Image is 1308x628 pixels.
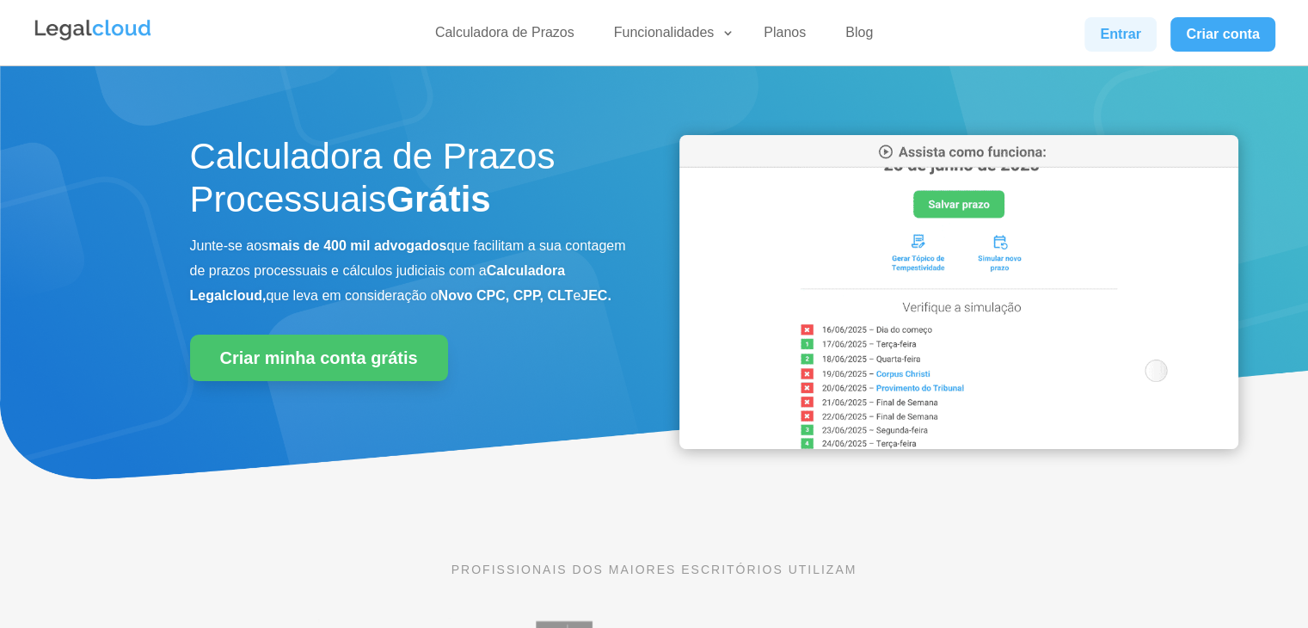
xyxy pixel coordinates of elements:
a: Criar minha conta grátis [190,335,448,381]
a: Calculadora de Prazos Processuais da Legalcloud [679,437,1238,452]
p: PROFISSIONAIS DOS MAIORES ESCRITÓRIOS UTILIZAM [190,560,1119,579]
img: Legalcloud Logo [33,17,153,43]
h1: Calculadora de Prazos Processuais [190,135,629,231]
b: Calculadora Legalcloud, [190,263,566,303]
a: Funcionalidades [604,24,735,49]
b: mais de 400 mil advogados [268,238,446,253]
strong: Grátis [386,179,490,219]
a: Criar conta [1170,17,1275,52]
p: Junte-se aos que facilitam a sua contagem de prazos processuais e cálculos judiciais com a que le... [190,234,629,308]
a: Blog [835,24,883,49]
a: Entrar [1084,17,1157,52]
b: Novo CPC, CPP, CLT [439,288,574,303]
img: Calculadora de Prazos Processuais da Legalcloud [679,135,1238,449]
a: Logo da Legalcloud [33,31,153,46]
a: Calculadora de Prazos [425,24,585,49]
b: JEC. [580,288,611,303]
a: Planos [753,24,816,49]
